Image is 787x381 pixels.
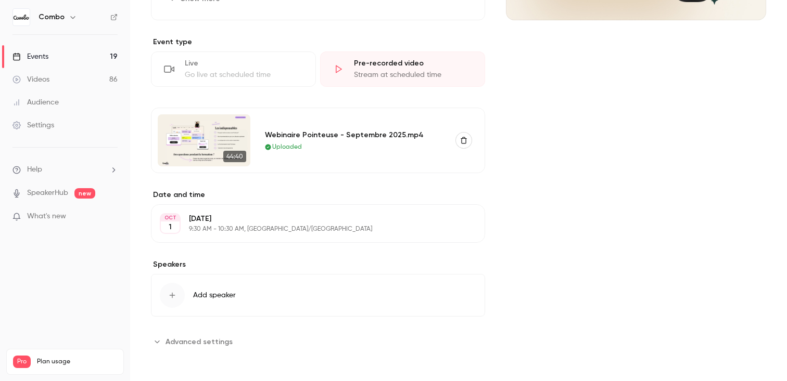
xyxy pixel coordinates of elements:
[27,164,42,175] span: Help
[39,12,65,22] h6: Combo
[151,259,485,270] label: Speakers
[161,214,180,221] div: OCT
[320,51,485,87] div: Pre-recorded videoStream at scheduled time
[27,188,68,199] a: SpeakerHub
[151,333,485,350] section: Advanced settings
[27,211,66,222] span: What's new
[151,333,239,350] button: Advanced settings
[189,214,430,224] p: [DATE]
[151,37,485,47] p: Event type
[13,9,30,25] img: Combo
[265,129,443,140] div: Webinaire Pointeuse - Septembre 2025.mp4
[12,51,48,62] div: Events
[151,274,485,317] button: Add speaker
[354,58,472,69] div: Pre-recorded video
[166,336,233,347] span: Advanced settings
[105,212,118,221] iframe: Noticeable Trigger
[272,142,302,152] span: Uploaded
[74,188,95,199] span: new
[151,190,485,200] label: Date and time
[189,225,430,233] p: 9:30 AM - 10:30 AM, [GEOGRAPHIC_DATA]/[GEOGRAPHIC_DATA]
[193,290,236,300] span: Add speaker
[185,70,303,80] div: Go live at scheduled time
[169,222,172,232] p: 1
[12,120,54,130] div: Settings
[151,51,316,87] div: LiveGo live at scheduled time
[12,164,118,175] li: help-dropdown-opener
[12,74,49,85] div: Videos
[37,358,117,366] span: Plan usage
[13,356,31,368] span: Pro
[223,151,246,162] span: 44:40
[354,70,472,80] div: Stream at scheduled time
[185,58,303,69] div: Live
[12,97,59,108] div: Audience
